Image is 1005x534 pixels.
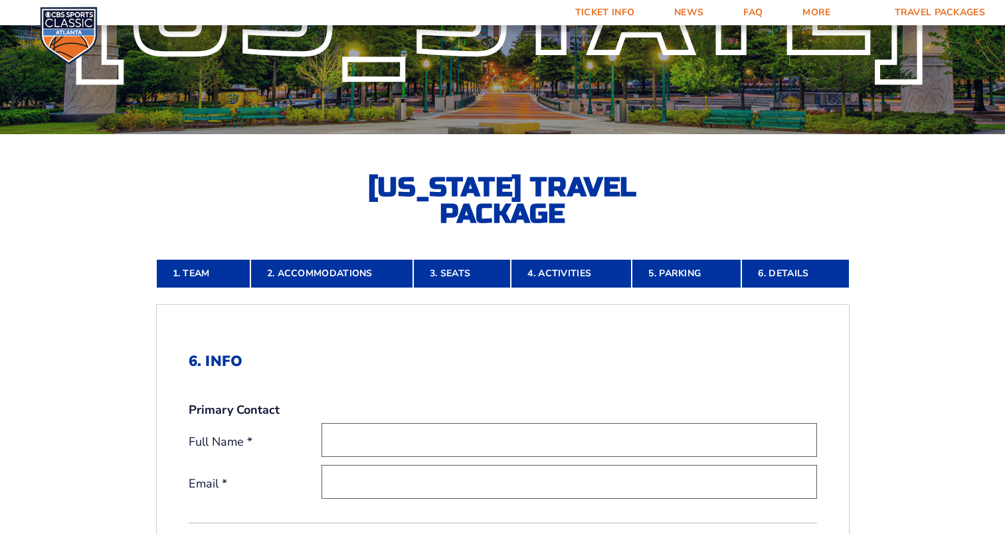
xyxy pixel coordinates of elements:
a: 5. Parking [632,259,741,288]
label: Email * [189,476,321,492]
img: CBS Sports Classic [40,7,98,64]
a: 2. Accommodations [250,259,413,288]
a: 4. Activities [511,259,632,288]
h2: [US_STATE] Travel Package [357,174,649,227]
strong: Primary Contact [189,402,280,418]
label: Full Name * [189,434,321,450]
a: 3. Seats [413,259,511,288]
h2: 6. Info [189,353,817,370]
a: 1. Team [156,259,250,288]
